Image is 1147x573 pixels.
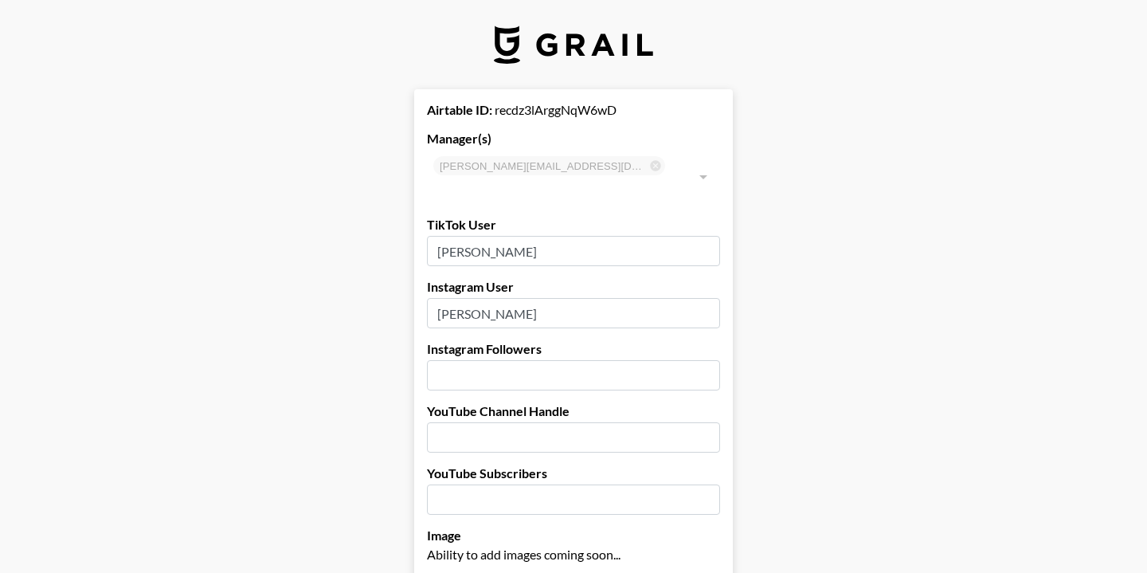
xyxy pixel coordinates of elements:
div: recdz3lArggNqW6wD [427,102,720,118]
span: Ability to add images coming soon... [427,547,620,562]
label: YouTube Subscribers [427,465,720,481]
label: YouTube Channel Handle [427,403,720,419]
label: Manager(s) [427,131,720,147]
label: Image [427,528,720,544]
strong: Airtable ID: [427,102,492,117]
label: Instagram User [427,279,720,295]
label: TikTok User [427,217,720,233]
label: Instagram Followers [427,341,720,357]
img: Grail Talent Logo [494,26,653,64]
